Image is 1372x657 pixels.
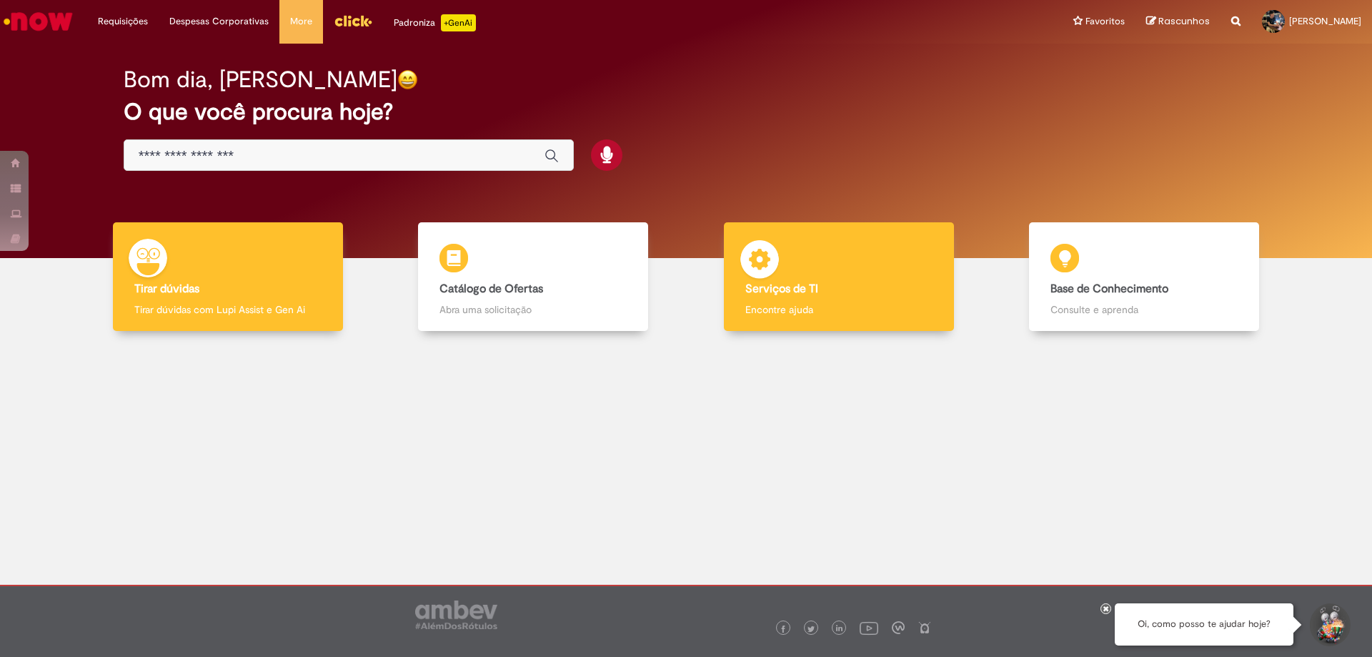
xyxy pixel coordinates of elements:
p: Abra uma solicitação [439,302,627,317]
button: Iniciar Conversa de Suporte [1308,603,1351,646]
img: logo_footer_naosei.png [918,621,931,634]
div: Padroniza [394,14,476,31]
p: Encontre ajuda [745,302,933,317]
img: logo_footer_ambev_rotulo_gray.png [415,601,497,629]
span: More [290,14,312,29]
b: Serviços de TI [745,282,818,296]
span: Favoritos [1085,14,1125,29]
h2: Bom dia, [PERSON_NAME] [124,67,397,92]
h2: O que você procura hoje? [124,99,1249,124]
b: Tirar dúvidas [134,282,199,296]
img: click_logo_yellow_360x200.png [334,10,372,31]
b: Base de Conhecimento [1050,282,1168,296]
b: Catálogo de Ofertas [439,282,543,296]
a: Tirar dúvidas Tirar dúvidas com Lupi Assist e Gen Ai [75,222,381,332]
span: [PERSON_NAME] [1289,15,1361,27]
p: +GenAi [441,14,476,31]
div: Oi, como posso te ajudar hoje? [1115,603,1293,646]
a: Catálogo de Ofertas Abra uma solicitação [381,222,687,332]
img: logo_footer_workplace.png [892,621,905,634]
img: logo_footer_youtube.png [860,618,878,637]
img: logo_footer_linkedin.png [836,625,843,633]
a: Serviços de TI Encontre ajuda [686,222,992,332]
a: Base de Conhecimento Consulte e aprenda [992,222,1298,332]
p: Tirar dúvidas com Lupi Assist e Gen Ai [134,302,322,317]
img: logo_footer_facebook.png [780,626,787,633]
span: Despesas Corporativas [169,14,269,29]
img: ServiceNow [1,7,75,36]
p: Consulte e aprenda [1050,302,1238,317]
span: Rascunhos [1158,14,1210,28]
img: happy-face.png [397,69,418,90]
img: logo_footer_twitter.png [807,626,815,633]
a: Rascunhos [1146,15,1210,29]
span: Requisições [98,14,148,29]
